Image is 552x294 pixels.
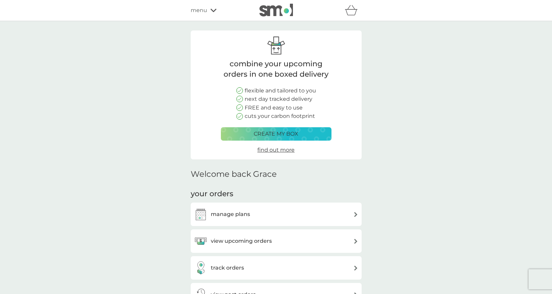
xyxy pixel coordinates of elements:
[191,6,207,15] span: menu
[211,264,244,272] h3: track orders
[211,210,250,219] h3: manage plans
[353,239,358,244] img: arrow right
[245,95,312,103] p: next day tracked delivery
[221,127,331,141] button: create my box
[211,237,272,245] h3: view upcoming orders
[221,59,331,80] p: combine your upcoming orders in one boxed delivery
[257,146,295,154] a: find out more
[259,4,293,16] img: smol
[254,130,298,138] p: create my box
[245,86,316,95] p: flexible and tailored to you
[191,189,233,199] h3: your orders
[245,112,315,121] p: cuts your carbon footprint
[353,266,358,271] img: arrow right
[353,212,358,217] img: arrow right
[257,147,295,153] span: find out more
[245,103,303,112] p: FREE and easy to use
[191,169,277,179] h2: Welcome back Grace
[345,4,362,17] div: basket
